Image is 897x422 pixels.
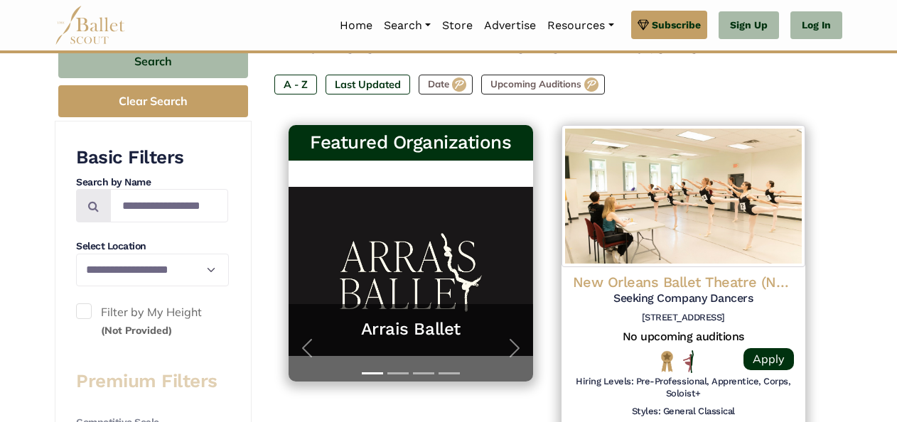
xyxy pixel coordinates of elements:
label: A - Z [274,75,317,94]
img: Logo [562,125,806,267]
h4: Search by Name [76,175,228,190]
h4: Select Location [76,239,228,254]
button: Slide 3 [413,365,434,382]
a: Store [436,11,478,40]
label: Upcoming Auditions [481,75,605,94]
h4: New Orleans Ballet Theatre (NOBT) [573,273,795,291]
img: National [658,350,676,372]
span: Subscribe [652,17,701,33]
a: Log In [790,11,842,40]
a: Sign Up [719,11,779,40]
label: Last Updated [326,75,410,94]
h3: Featured Organizations [300,131,522,155]
h6: [STREET_ADDRESS] [573,312,795,324]
a: Arrais Ballet [303,318,519,340]
h3: Basic Filters [76,146,228,170]
h5: Seeking Company Dancers [573,291,795,306]
a: Resources [542,11,619,40]
h6: Hiring Levels: Pre-Professional, Apprentice, Corps, Soloist+ [573,376,795,400]
a: Home [334,11,378,40]
small: (Not Provided) [101,324,172,337]
a: Advertise [478,11,542,40]
button: Search [58,45,248,78]
a: Apply [743,348,794,370]
label: Date [419,75,473,94]
button: Clear Search [58,85,248,117]
a: Subscribe [631,11,707,39]
img: gem.svg [638,17,649,33]
label: Filter by My Height [76,303,228,340]
a: Search [378,11,436,40]
h6: Styles: General Classical [632,406,735,418]
button: Slide 2 [387,365,409,382]
h3: Premium Filters [76,369,228,394]
h5: No upcoming auditions [573,330,795,345]
button: Slide 1 [362,365,383,382]
img: All [683,350,694,373]
input: Search by names... [110,189,228,222]
button: Slide 4 [439,365,460,382]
